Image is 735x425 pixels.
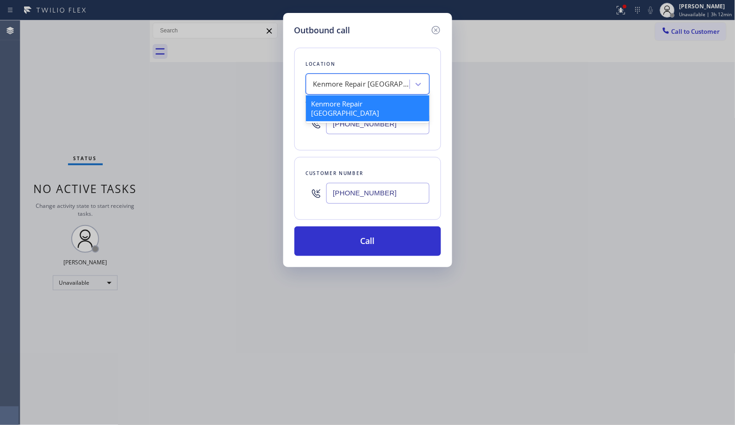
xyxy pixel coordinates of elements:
input: (123) 456-7890 [326,183,430,204]
div: Kenmore Repair [GEOGRAPHIC_DATA] [313,79,411,90]
div: Kenmore Repair [GEOGRAPHIC_DATA] [306,95,430,121]
button: Call [294,226,441,256]
input: (123) 456-7890 [326,113,430,134]
div: Location [306,59,430,69]
div: Customer number [306,169,430,178]
h5: Outbound call [294,24,350,37]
